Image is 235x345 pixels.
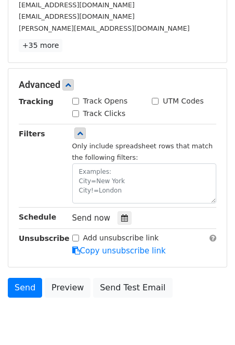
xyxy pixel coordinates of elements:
small: [EMAIL_ADDRESS][DOMAIN_NAME] [19,1,135,9]
small: Only include spreadsheet rows that match the following filters: [72,142,213,162]
strong: Tracking [19,97,54,106]
span: Send now [72,213,111,223]
small: [PERSON_NAME][EMAIL_ADDRESS][DOMAIN_NAME] [19,24,190,32]
a: Preview [45,278,90,298]
a: +35 more [19,39,62,52]
small: [EMAIL_ADDRESS][DOMAIN_NAME] [19,12,135,20]
strong: Unsubscribe [19,234,70,242]
strong: Schedule [19,213,56,221]
label: Add unsubscribe link [83,233,159,244]
label: UTM Codes [163,96,203,107]
strong: Filters [19,130,45,138]
a: Send [8,278,42,298]
a: Copy unsubscribe link [72,246,166,255]
label: Track Opens [83,96,128,107]
h5: Advanced [19,79,216,91]
label: Track Clicks [83,108,126,119]
a: Send Test Email [93,278,172,298]
iframe: Chat Widget [183,295,235,345]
